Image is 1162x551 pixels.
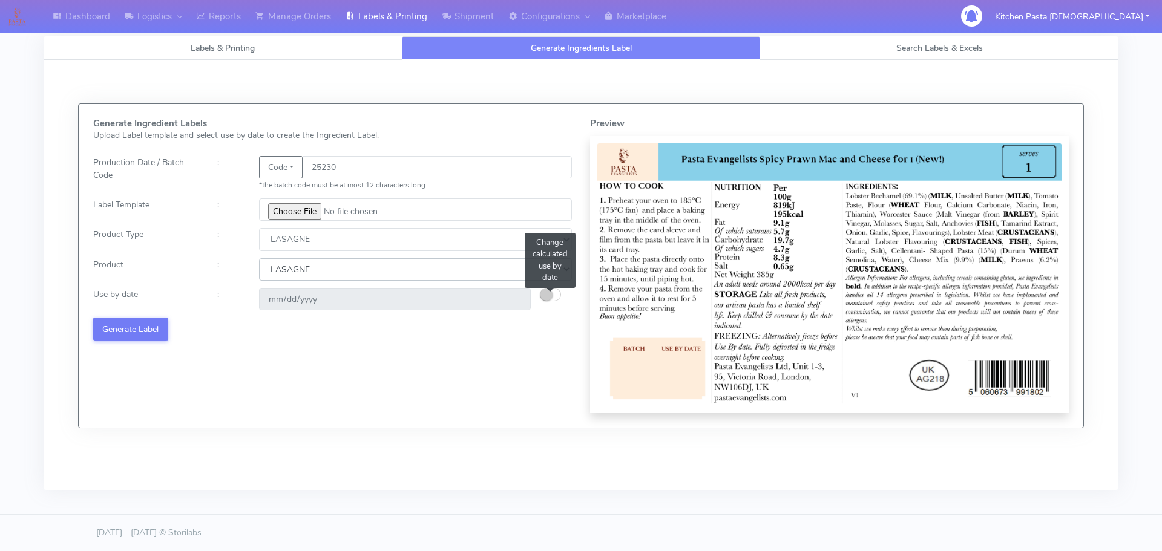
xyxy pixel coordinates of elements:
p: Upload Label template and select use by date to create the Ingredient Label. [93,129,572,142]
img: Label Preview [597,143,1062,406]
div: : [208,228,249,250]
div: : [208,198,249,221]
h5: Preview [590,119,1069,129]
span: Search Labels & Excels [896,42,983,54]
button: Code [259,156,303,178]
button: Kitchen Pasta [DEMOGRAPHIC_DATA] [986,4,1158,29]
div: Product Type [84,228,208,250]
div: Production Date / Batch Code [84,156,208,191]
span: Labels & Printing [191,42,255,54]
button: Generate Label [93,318,168,340]
div: : [208,288,249,310]
div: Product [84,258,208,281]
small: *the batch code must be at most 12 characters long. [259,180,427,190]
ul: Tabs [44,36,1118,60]
span: Generate Ingredients Label [531,42,632,54]
h5: Generate Ingredient Labels [93,119,572,129]
div: : [208,156,249,191]
div: Label Template [84,198,208,221]
div: Use by date [84,288,208,310]
div: : [208,258,249,281]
